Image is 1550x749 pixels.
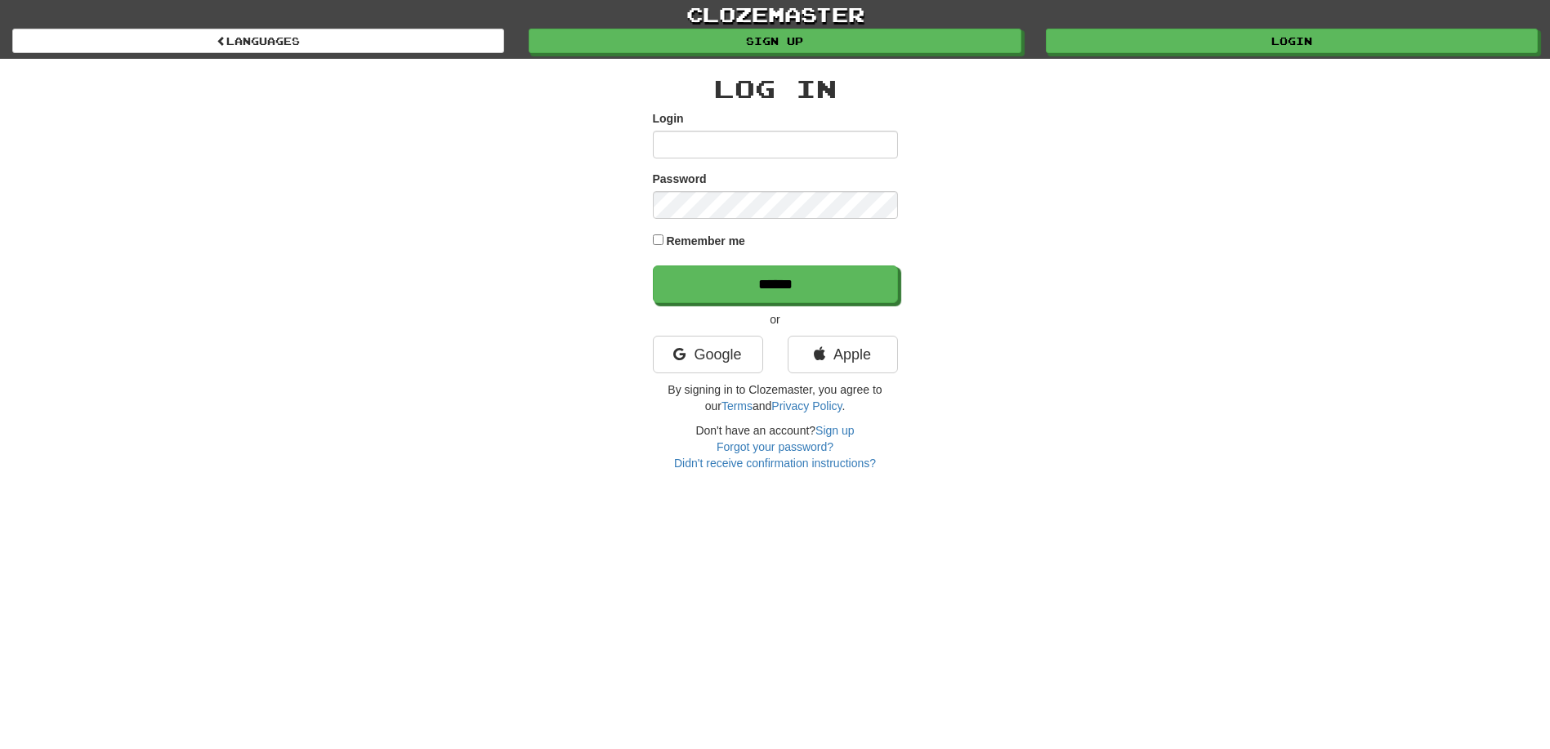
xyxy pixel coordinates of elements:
a: Apple [788,336,898,373]
a: Login [1046,29,1538,53]
div: Don't have an account? [653,422,898,471]
h2: Log In [653,75,898,102]
a: Didn't receive confirmation instructions? [674,457,876,470]
a: Terms [721,399,753,412]
label: Password [653,171,707,187]
a: Languages [12,29,504,53]
a: Privacy Policy [771,399,842,412]
label: Remember me [666,233,745,249]
p: or [653,311,898,328]
p: By signing in to Clozemaster, you agree to our and . [653,381,898,414]
a: Forgot your password? [717,440,833,453]
a: Sign up [529,29,1021,53]
label: Login [653,110,684,127]
a: Sign up [815,424,854,437]
a: Google [653,336,763,373]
